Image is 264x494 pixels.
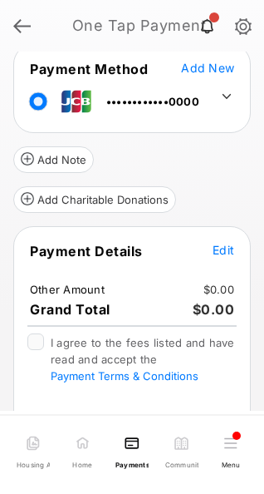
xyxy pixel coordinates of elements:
button: Add Note [13,146,94,173]
span: Home [72,452,92,470]
span: Payment Details [30,243,143,259]
a: Housing Agreement Options [8,422,58,484]
span: I agree to the fees listed and have read and accept the [51,336,235,383]
span: Edit [213,243,234,257]
button: Add Charitable Donations [13,186,176,213]
button: Menu [206,422,256,483]
span: Grand Total [30,301,110,318]
span: Menu [222,452,240,470]
td: Other Amount [29,282,105,297]
button: I agree to the fees listed and have read and accept the [51,369,198,383]
span: $0.00 [193,301,235,318]
td: $0.00 [203,282,235,297]
button: Edit [213,243,234,258]
a: Payments [107,422,157,484]
span: Add New [181,61,234,75]
strong: One Tap Payment [27,18,251,33]
span: Payment Method [30,61,148,77]
span: Community [165,452,198,470]
button: Add New [181,61,234,76]
span: ••••••••••••0000 [106,95,199,108]
a: Community [157,422,207,484]
span: Housing Agreement Options [17,452,50,470]
span: Payments [115,452,149,470]
a: Home [58,422,108,484]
